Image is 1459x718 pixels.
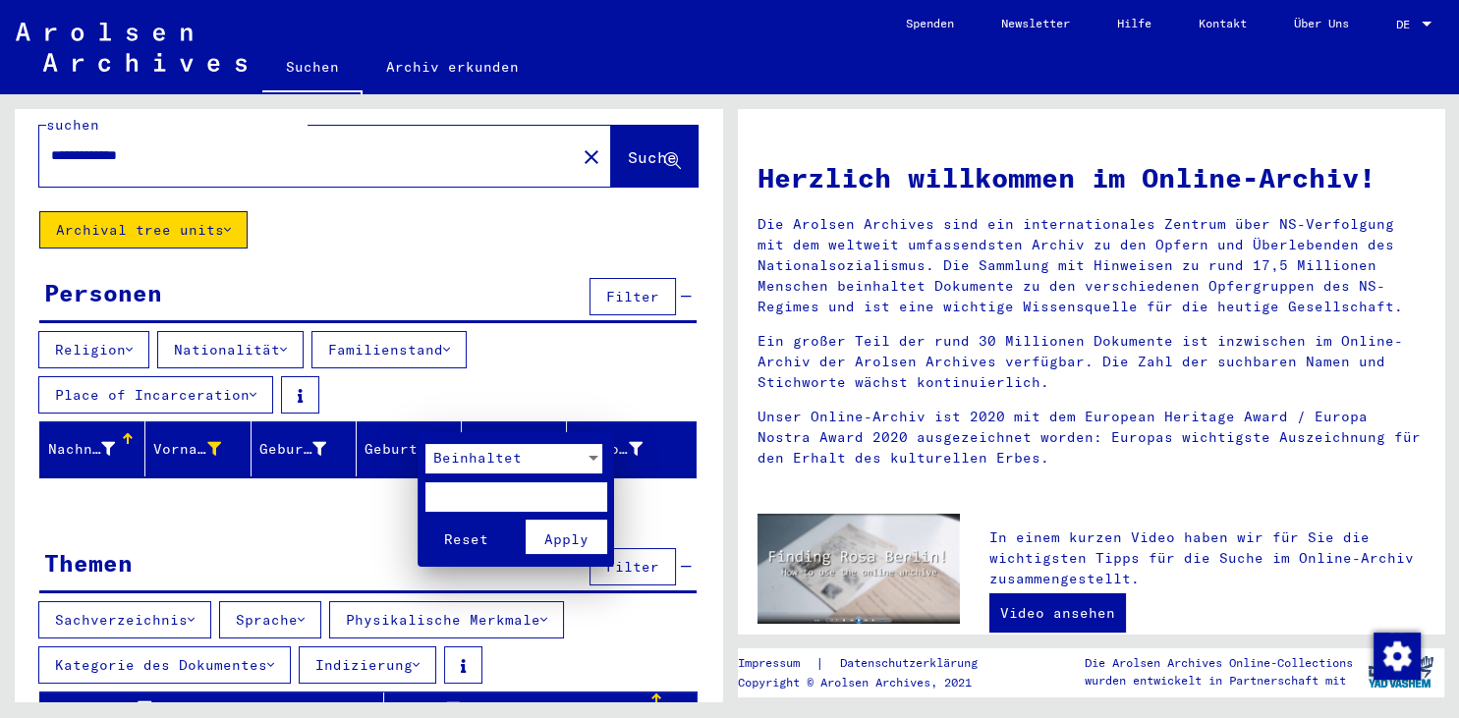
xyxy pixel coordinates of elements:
span: Reset [444,530,488,548]
img: Zustimmung ändern [1374,633,1421,680]
span: Beinhaltet [433,449,522,467]
span: Apply [544,530,589,548]
div: Zustimmung ändern [1373,632,1420,679]
button: Reset [425,520,507,554]
button: Apply [526,520,607,554]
